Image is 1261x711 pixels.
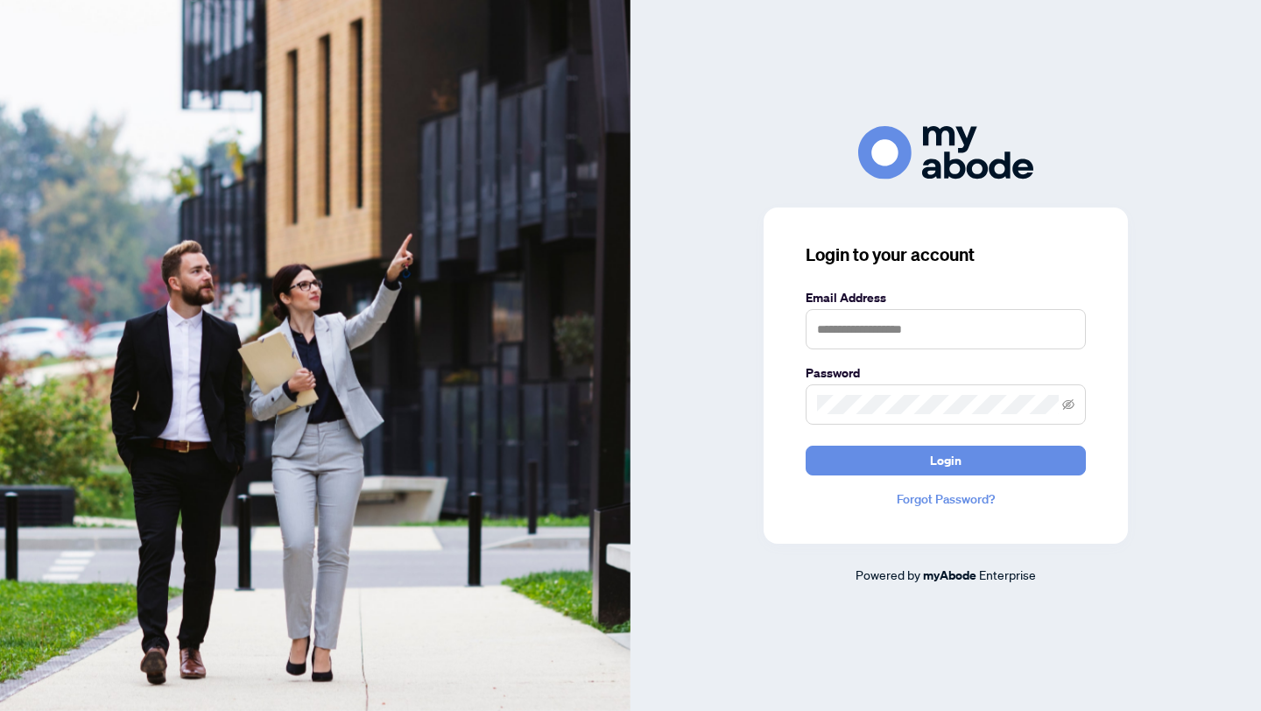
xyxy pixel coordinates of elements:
span: Enterprise [979,567,1036,582]
button: Login [806,446,1086,475]
h3: Login to your account [806,243,1086,267]
span: Powered by [856,567,920,582]
a: Forgot Password? [806,489,1086,509]
label: Password [806,363,1086,383]
img: ma-logo [858,126,1033,180]
label: Email Address [806,288,1086,307]
span: eye-invisible [1062,398,1074,411]
span: Login [930,447,962,475]
a: myAbode [923,566,976,585]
